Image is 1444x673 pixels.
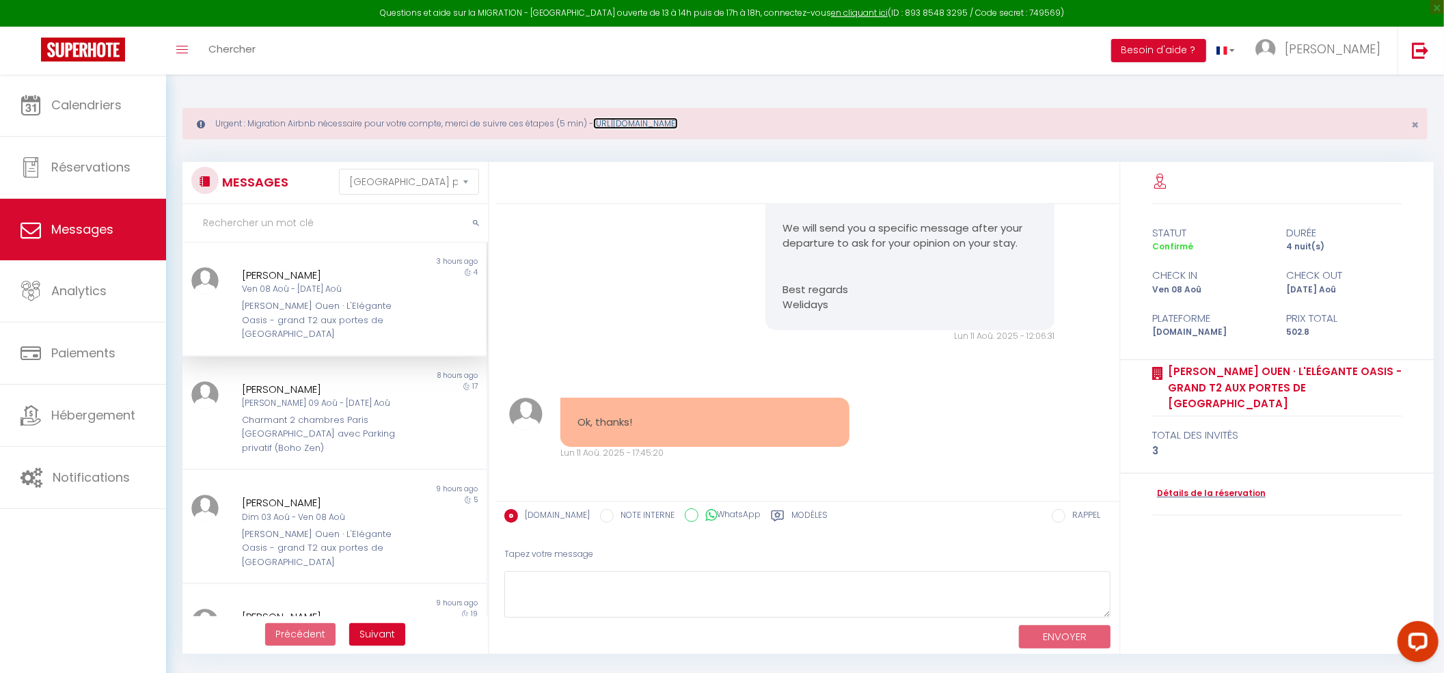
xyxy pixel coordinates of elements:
[1143,267,1277,284] div: check in
[471,609,478,619] span: 19
[1285,40,1380,57] span: [PERSON_NAME]
[1277,326,1411,339] div: 502.8
[208,42,256,56] span: Chercher
[1065,509,1100,524] label: RAPPEL
[1277,267,1411,284] div: check out
[1143,310,1277,327] div: Plateforme
[334,370,486,381] div: 8 hours ago
[1111,39,1206,62] button: Besoin d'aide ?
[577,415,833,430] pre: Ok, thanks!
[53,469,130,486] span: Notifications
[509,398,543,431] img: ...
[242,511,401,524] div: Dim 03 Aoû - Ven 08 Aoû
[242,267,401,284] div: [PERSON_NAME]
[1152,241,1193,252] span: Confirmé
[593,118,678,129] a: [URL][DOMAIN_NAME]
[1411,119,1419,131] button: Close
[242,609,401,625] div: [PERSON_NAME]
[242,283,401,296] div: Ven 08 Aoû - [DATE] Aoû
[51,344,115,361] span: Paiements
[1277,225,1411,241] div: durée
[1019,625,1111,649] button: ENVOYER
[51,282,107,299] span: Analytics
[51,159,131,176] span: Réservations
[1152,427,1402,443] div: total des invités
[1411,116,1419,133] span: ×
[1152,487,1266,500] a: Détails de la réservation
[1152,443,1402,459] div: 3
[191,267,219,294] img: ...
[349,623,405,646] button: Next
[560,447,850,460] div: Lun 11 Aoû. 2025 - 17:45:20
[182,108,1428,139] div: Urgent : Migration Airbnb nécessaire pour votre compte, merci de suivre ces étapes (5 min) -
[334,256,486,267] div: 3 hours ago
[51,96,122,113] span: Calendriers
[1143,284,1277,297] div: Ven 08 Aoû
[242,527,401,569] div: [PERSON_NAME] Ouen · L'Elégante Oasis - grand T2 aux portes de [GEOGRAPHIC_DATA]
[242,397,401,410] div: [PERSON_NAME] 09 Aoû - [DATE] Aoû
[1143,326,1277,339] div: [DOMAIN_NAME]
[472,381,478,392] span: 17
[1277,310,1411,327] div: Prix total
[518,509,590,524] label: [DOMAIN_NAME]
[334,598,486,609] div: 9 hours ago
[1387,616,1444,673] iframe: LiveChat chat widget
[51,407,135,424] span: Hébergement
[1255,39,1276,59] img: ...
[191,381,219,409] img: ...
[474,267,478,277] span: 4
[265,623,336,646] button: Previous
[1163,363,1402,412] a: [PERSON_NAME] Ouen · L'Elégante Oasis - grand T2 aux portes de [GEOGRAPHIC_DATA]
[1245,27,1398,74] a: ... [PERSON_NAME]
[474,495,478,505] span: 5
[1412,42,1429,59] img: logout
[242,495,401,511] div: [PERSON_NAME]
[191,609,219,636] img: ...
[275,627,325,641] span: Précédent
[831,7,888,18] a: en cliquant ici
[359,627,395,641] span: Suivant
[191,495,219,522] img: ...
[182,204,488,243] input: Rechercher un mot clé
[198,27,266,74] a: Chercher
[504,538,1111,571] div: Tapez votre message
[614,509,675,524] label: NOTE INTERNE
[1277,284,1411,297] div: [DATE] Aoû
[698,508,761,523] label: WhatsApp
[219,167,288,197] h3: MESSAGES
[334,484,486,495] div: 9 hours ago
[791,509,828,526] label: Modèles
[242,413,401,455] div: Charmant 2 chambres Paris [GEOGRAPHIC_DATA] avec Parking privatif (Boho Zen)
[1277,241,1411,253] div: 4 nuit(s)
[765,330,1055,343] div: Lun 11 Aoû. 2025 - 12:06:31
[782,221,1038,251] p: We will send you a specific message after your departure to ask for your opinion on your stay.
[51,221,113,238] span: Messages
[782,282,1038,313] p: Best regards Welidays
[41,38,125,61] img: Super Booking
[242,381,401,398] div: [PERSON_NAME]
[1143,225,1277,241] div: statut
[242,299,401,341] div: [PERSON_NAME] Ouen · L'Elégante Oasis - grand T2 aux portes de [GEOGRAPHIC_DATA]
